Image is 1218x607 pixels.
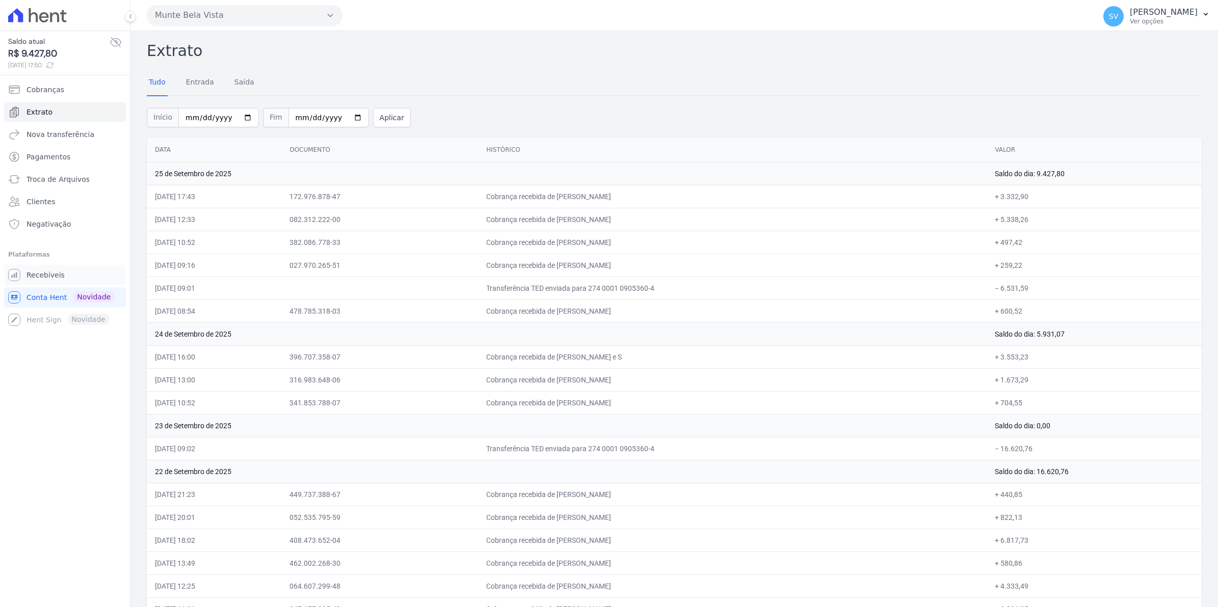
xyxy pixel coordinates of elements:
[987,231,1202,254] td: + 497,42
[4,265,126,285] a: Recebíveis
[281,551,478,574] td: 462.002.268-30
[147,299,281,322] td: [DATE] 08:54
[232,70,256,96] a: Saída
[147,208,281,231] td: [DATE] 12:33
[478,391,987,414] td: Cobrança recebida de [PERSON_NAME]
[27,174,90,184] span: Troca de Arquivos
[8,79,122,330] nav: Sidebar
[4,214,126,234] a: Negativação
[147,437,281,460] td: [DATE] 09:02
[147,108,178,127] span: Início
[987,551,1202,574] td: + 580,86
[373,108,411,127] button: Aplicar
[4,191,126,212] a: Clientes
[1130,7,1198,17] p: [PERSON_NAME]
[987,345,1202,368] td: + 3.553,23
[147,5,342,25] button: Munte Bela Vista
[27,107,52,117] span: Extrato
[27,85,64,95] span: Cobranças
[147,529,281,551] td: [DATE] 18:02
[147,39,1202,62] h2: Extrato
[27,129,94,140] span: Nova transferência
[4,287,126,308] a: Conta Hent Novidade
[281,208,478,231] td: 082.312.222-00
[478,299,987,322] td: Cobrança recebida de [PERSON_NAME]
[147,574,281,597] td: [DATE] 12:25
[8,61,110,70] span: [DATE] 17:50
[478,437,987,460] td: Transferência TED enviada para 274 0001 0905360-4
[27,270,65,280] span: Recebíveis
[281,254,478,277] td: 027.970.265-51
[281,345,478,368] td: 396.707.358-07
[147,231,281,254] td: [DATE] 10:52
[478,574,987,597] td: Cobrança recebida de [PERSON_NAME]
[263,108,288,127] span: Fim
[281,299,478,322] td: 478.785.318-03
[987,391,1202,414] td: + 704,55
[987,460,1202,483] td: Saldo do dia: 16.620,76
[147,368,281,391] td: [DATE] 13:00
[987,506,1202,529] td: + 822,13
[987,483,1202,506] td: + 440,85
[478,137,987,162] th: Histórico
[281,185,478,208] td: 172.976.878-47
[478,254,987,277] td: Cobrança recebida de [PERSON_NAME]
[478,345,987,368] td: Cobrança recebida de [PERSON_NAME] e S
[8,36,110,47] span: Saldo atual
[147,460,987,483] td: 22 de Setembro de 2025
[147,162,987,185] td: 25 de Setembro de 2025
[478,231,987,254] td: Cobrança recebida de [PERSON_NAME]
[4,102,126,122] a: Extrato
[281,483,478,506] td: 449.737.388-67
[73,291,115,302] span: Novidade
[1130,17,1198,25] p: Ver opções
[281,506,478,529] td: 052.535.795-59
[27,152,70,162] span: Pagamentos
[478,551,987,574] td: Cobrança recebida de [PERSON_NAME]
[8,249,122,261] div: Plataformas
[147,277,281,299] td: [DATE] 09:01
[147,551,281,574] td: [DATE] 13:49
[147,414,987,437] td: 23 de Setembro de 2025
[987,368,1202,391] td: + 1.673,29
[478,208,987,231] td: Cobrança recebida de [PERSON_NAME]
[987,185,1202,208] td: + 3.332,90
[8,47,110,61] span: R$ 9.427,80
[987,254,1202,277] td: + 259,22
[987,162,1202,185] td: Saldo do dia: 9.427,80
[4,169,126,189] a: Troca de Arquivos
[478,368,987,391] td: Cobrança recebida de [PERSON_NAME]
[987,322,1202,345] td: Saldo do dia: 5.931,07
[478,483,987,506] td: Cobrança recebida de [PERSON_NAME]
[147,391,281,414] td: [DATE] 10:52
[1109,13,1118,20] span: SV
[987,277,1202,299] td: − 6.531,59
[4,124,126,145] a: Nova transferência
[281,231,478,254] td: 382.086.778-33
[4,147,126,167] a: Pagamentos
[147,483,281,506] td: [DATE] 21:23
[987,529,1202,551] td: + 6.817,73
[27,197,55,207] span: Clientes
[478,277,987,299] td: Transferência TED enviada para 274 0001 0905360-4
[478,529,987,551] td: Cobrança recebida de [PERSON_NAME]
[478,185,987,208] td: Cobrança recebida de [PERSON_NAME]
[281,368,478,391] td: 316.983.648-06
[147,70,168,96] a: Tudo
[4,79,126,100] a: Cobranças
[987,574,1202,597] td: + 4.333,49
[281,391,478,414] td: 341.853.788-07
[281,529,478,551] td: 408.473.652-04
[184,70,216,96] a: Entrada
[147,254,281,277] td: [DATE] 09:16
[281,137,478,162] th: Documento
[147,137,281,162] th: Data
[987,299,1202,322] td: + 600,52
[27,292,67,302] span: Conta Hent
[147,506,281,529] td: [DATE] 20:01
[147,322,987,345] td: 24 de Setembro de 2025
[478,506,987,529] td: Cobrança recebida de [PERSON_NAME]
[147,185,281,208] td: [DATE] 17:43
[987,437,1202,460] td: − 16.620,76
[147,345,281,368] td: [DATE] 16:00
